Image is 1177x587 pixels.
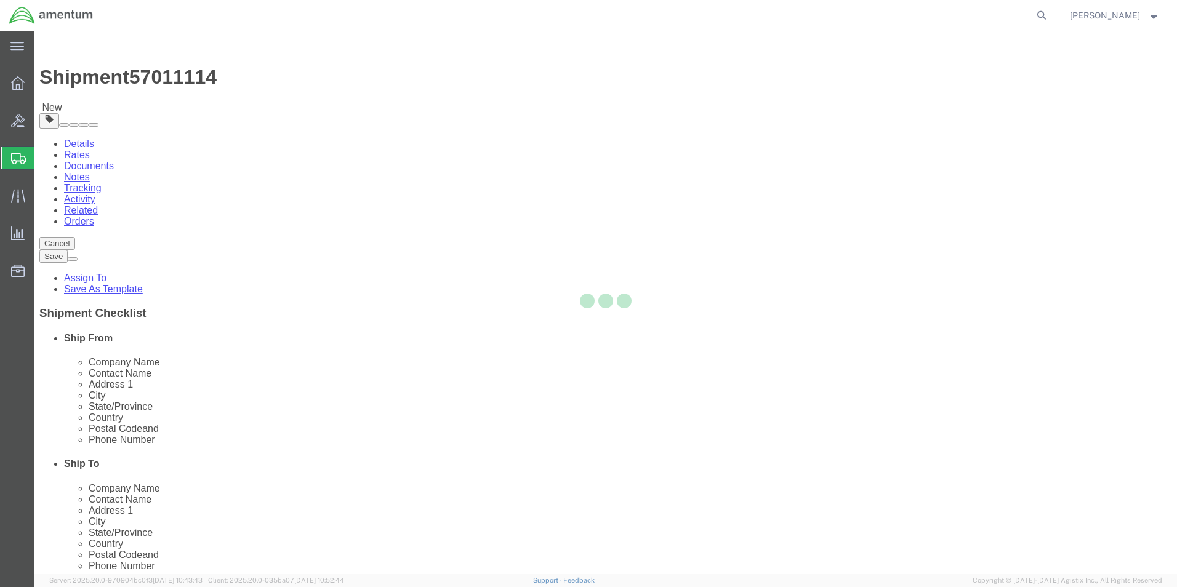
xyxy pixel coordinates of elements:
a: Support [533,577,564,584]
span: Client: 2025.20.0-035ba07 [208,577,344,584]
a: Feedback [563,577,595,584]
span: [DATE] 10:52:44 [294,577,344,584]
span: Copyright © [DATE]-[DATE] Agistix Inc., All Rights Reserved [973,575,1162,586]
span: [DATE] 10:43:43 [153,577,203,584]
img: logo [9,6,94,25]
button: [PERSON_NAME] [1069,8,1160,23]
span: Server: 2025.20.0-970904bc0f3 [49,577,203,584]
span: Robyn Williams [1070,9,1140,22]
